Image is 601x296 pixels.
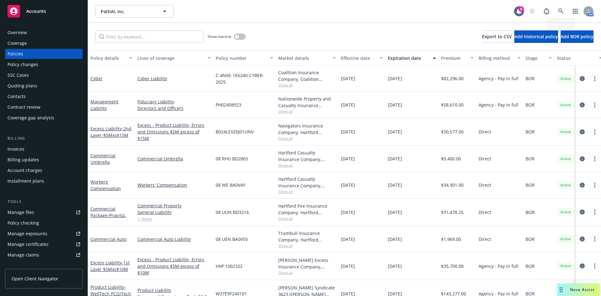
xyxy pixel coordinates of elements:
[578,75,586,82] a: circleInformation
[90,153,116,165] a: Commercial Umbrella
[578,101,586,109] a: circleInformation
[278,216,336,221] span: Show all
[26,9,46,14] span: Accounts
[591,181,598,189] a: more
[8,49,23,59] div: Policies
[540,5,553,18] a: Report a Bug
[278,136,336,141] span: Show all
[591,235,598,243] a: more
[341,209,355,216] span: [DATE]
[439,50,476,65] button: Premium
[278,149,336,163] div: Hartford Casualty Insurance Company, Hartford Insurance Group
[137,105,211,112] a: Directors and Officers
[8,144,24,154] div: Invoices
[216,101,241,108] span: PH02408923
[216,263,243,269] span: HXP 1002322
[341,55,376,61] div: Effective date
[90,99,118,111] a: Management Liability
[90,260,130,272] span: - 1st Layer $5Mxs$10M
[278,69,336,82] div: Coalition Insurance Company, Coalition Insurance Solutions (Carrier)
[5,38,83,48] a: Coverage
[137,75,211,82] a: Cyber Liability
[526,236,535,242] span: BOR
[591,208,598,216] a: more
[526,209,535,216] span: BOR
[216,155,248,162] span: 08 RHU BD2865
[276,50,338,65] button: Market details
[561,30,593,43] button: Add BOR policy
[5,218,83,228] a: Policy checking
[441,182,464,188] span: $34,901.00
[479,55,514,61] div: Billing method
[557,283,600,296] button: Nova Assist
[388,263,402,269] span: [DATE]
[278,270,336,275] span: Show all
[341,101,355,108] span: [DATE]
[5,60,83,70] a: Policy changes
[388,182,402,188] span: [DATE]
[578,181,586,189] a: circleInformation
[559,209,572,215] span: Active
[278,257,336,270] div: [PERSON_NAME] Excess Insurance Company, [PERSON_NAME] Insurance Group
[591,128,598,136] a: more
[338,50,385,65] button: Effective date
[561,34,593,39] span: Add BOR policy
[5,165,83,175] a: Account charges
[526,155,535,162] span: BOR
[526,128,535,135] span: BOR
[137,287,211,293] a: Product Liability
[526,5,538,18] a: Start snowing
[137,122,211,142] a: Excess - Product Liability, Errors and Omissions $5M excess of $15M
[578,262,586,270] a: circleInformation
[90,55,126,61] div: Policy details
[559,129,572,135] span: Active
[278,109,336,114] span: Show all
[95,5,174,18] button: PathAI, Inc.
[8,38,27,48] div: Coverage
[137,256,211,276] a: Excess - Product Liability, Errors and Omissions $5M excess of $10M
[5,229,83,239] a: Manage exposures
[441,209,464,216] span: $31,478.25
[278,122,336,136] div: Navigators Insurance Company, Hartford Insurance Group
[216,182,245,188] span: 08 WE BA0V4Y
[5,207,83,217] a: Manage files
[8,239,49,249] div: Manage certificates
[5,199,83,205] div: Tools
[5,81,83,91] a: Quoting plans
[137,236,211,242] a: Commercial Auto Liability
[90,260,130,272] a: Excess Liability
[559,156,572,162] span: Active
[5,261,83,271] a: Manage BORs
[5,135,83,142] div: Billing
[526,55,545,61] div: Stage
[5,91,83,101] a: Contacts
[385,50,439,65] button: Expiration date
[278,163,336,168] span: Show all
[559,182,572,188] span: Active
[523,50,554,65] button: Stage
[8,81,37,91] div: Quoting plans
[137,182,211,188] a: Workers' Compensation
[5,144,83,154] a: Invoices
[559,102,572,108] span: Active
[8,207,34,217] div: Manage files
[441,55,467,61] div: Premium
[8,113,54,123] div: Coverage gap analysis
[341,236,355,242] span: [DATE]
[479,236,491,242] span: Direct
[5,70,83,80] a: SSC Cases
[216,209,249,216] span: 08 UUN BD3216
[8,229,47,239] div: Manage exposures
[388,236,402,242] span: [DATE]
[591,155,598,163] a: more
[137,55,204,61] div: Lines of coverage
[8,155,39,165] div: Billing updates
[557,283,565,296] div: Drag to move
[8,165,42,175] div: Account charges
[479,75,518,82] span: Agency - Pay in full
[278,189,336,194] span: Show all
[90,236,126,242] a: Commercial Auto
[388,55,429,61] div: Expiration date
[479,101,518,108] span: Agency - Pay in full
[5,155,83,165] a: Billing updates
